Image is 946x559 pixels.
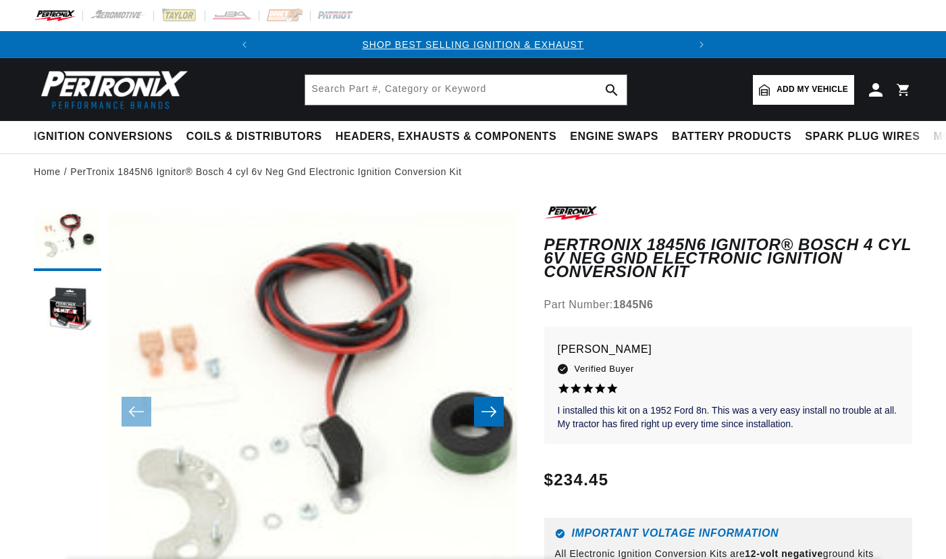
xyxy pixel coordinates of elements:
[336,130,556,144] span: Headers, Exhausts & Components
[777,83,848,96] span: Add my vehicle
[558,404,899,431] p: I installed this kit on a 1952 Ford 8n. This was a very easy install no trouble at all. My tracto...
[753,75,854,105] a: Add my vehicle
[672,130,791,144] span: Battery Products
[34,278,101,345] button: Load image 2 in gallery view
[34,203,101,271] button: Load image 1 in gallery view
[563,121,665,153] summary: Engine Swaps
[34,164,912,179] nav: breadcrumbs
[805,130,920,144] span: Spark Plug Wires
[665,121,798,153] summary: Battery Products
[305,75,627,105] input: Search Part #, Category or Keyword
[575,362,634,376] span: Verified Buyer
[544,296,912,314] div: Part Number:
[613,299,654,310] strong: 1845N6
[362,39,583,50] a: SHOP BEST SELLING IGNITION & EXHAUST
[745,548,822,559] strong: 12-volt negative
[558,340,899,359] p: [PERSON_NAME]
[186,130,322,144] span: Coils & Distributors
[34,121,180,153] summary: Ignition Conversions
[544,468,609,492] span: $234.45
[798,121,926,153] summary: Spark Plug Wires
[34,164,61,179] a: Home
[258,37,687,52] div: 1 of 2
[688,31,715,58] button: Translation missing: en.sections.announcements.next_announcement
[70,164,461,179] a: PerTronix 1845N6 Ignitor® Bosch 4 cyl 6v Neg Gnd Electronic Ignition Conversion Kit
[231,31,258,58] button: Translation missing: en.sections.announcements.previous_announcement
[544,238,912,279] h1: PerTronix 1845N6 Ignitor® Bosch 4 cyl 6v Neg Gnd Electronic Ignition Conversion Kit
[474,397,504,427] button: Slide right
[122,397,151,427] button: Slide left
[570,130,658,144] span: Engine Swaps
[34,130,173,144] span: Ignition Conversions
[555,529,901,539] h6: Important Voltage Information
[329,121,563,153] summary: Headers, Exhausts & Components
[34,66,189,113] img: Pertronix
[597,75,627,105] button: search button
[258,37,687,52] div: Announcement
[180,121,329,153] summary: Coils & Distributors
